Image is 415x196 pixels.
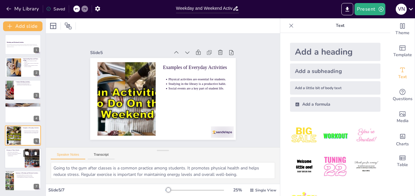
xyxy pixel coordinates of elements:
button: Speaker Notes [51,153,85,159]
button: Present [354,3,385,15]
div: 6 [5,148,41,169]
div: V N [396,4,407,15]
img: 6.jpeg [352,152,380,181]
div: 3 [34,93,39,98]
img: 4.jpeg [290,152,318,181]
div: Change the overall theme [390,18,415,40]
div: Add ready made slides [390,40,415,62]
div: Add a little bit of body text [290,81,380,95]
button: V N [396,3,407,15]
div: 1 [5,34,41,55]
p: Text [296,18,384,33]
p: Time adverbs clarify frequency. [8,152,23,153]
p: Students engage in various activities during these times. [24,63,39,65]
button: Delete Slide [32,150,39,157]
div: 7 [34,184,39,189]
strong: Weekday and Weekend Activities [7,42,24,43]
button: Duplicate Slide [23,150,31,157]
p: Clear communication is enhanced by using adverbs. [17,177,39,178]
div: Add text boxes [390,62,415,84]
textarea: Going to the gym after classes is a common practice among students. It promotes physical health a... [51,162,275,179]
p: Understanding Days and Times of Day [23,58,39,61]
button: Export to PowerPoint [341,3,353,15]
p: Examples of time adverbs are important. [8,153,23,154]
div: 3 [5,80,41,100]
span: Questions [393,96,413,102]
div: Add a subheading [290,64,380,79]
p: Studying in the library is a productive habit. [98,95,158,106]
p: Social events are a key part of student life. [24,132,39,133]
div: 7 [5,171,41,191]
span: Media [397,118,409,124]
p: Common Weekday Activities [16,81,39,83]
p: Extracurricular activities enrich student life. [17,85,39,86]
div: 5 [5,125,41,146]
span: Theme [395,30,409,36]
p: Hobbies are often pursued during weekends. [8,106,39,107]
button: Add slide [3,21,42,31]
span: Table [397,162,408,168]
p: Physical activities are essential for students. [24,130,39,131]
div: 5 [34,138,39,144]
p: Students attend classes during weekdays. [17,82,39,83]
p: Planning activities according to the week structure is beneficial. [24,65,39,67]
p: Time management is improved with knowledge. [17,176,39,177]
img: 1.jpeg [290,122,318,150]
button: My Library [5,4,42,14]
div: Add a formula [290,97,380,112]
span: Template [393,52,412,58]
p: Glossary of Time Adverbs [6,149,23,151]
p: Social events are a key part of student life. [98,91,158,101]
p: Sports are a popular weekend activity. [8,107,39,108]
input: Insert title [176,4,233,13]
p: Examples of Everyday Activities [23,127,39,129]
p: This presentation explores the various activities that students engage in during weekdays and wee... [7,44,39,46]
div: 25 % [230,187,245,193]
div: 1 [34,47,39,53]
p: Weekdays and weekends have distinct activities. [24,60,39,62]
div: 2 [34,70,39,76]
div: 2 [5,57,41,77]
p: Studying in the library is a productive habit. [24,131,39,132]
div: Get real-time input from your audience [390,84,415,106]
div: Slide 5 / 7 [48,187,165,193]
p: Weekends are for leisure and socializing. [8,105,39,106]
p: Recognizing differences in activities is crucial. [17,175,39,176]
p: Common Weekend Activities [7,103,39,105]
button: Transcript [88,153,115,159]
img: 5.jpeg [321,152,349,181]
div: 4 [34,116,39,121]
div: Saved [46,6,65,12]
div: Add a heading [290,43,380,61]
div: Layout [48,21,58,31]
div: Add a table [390,150,415,172]
div: Add charts and graphs [390,128,415,150]
img: 3.jpeg [352,122,380,150]
p: Studying is a critical weekday activity. [17,83,39,85]
p: Summary of Weekday and Weekend Activities [16,172,39,174]
div: 4 [5,103,41,123]
span: Text [398,74,407,80]
span: Single View [255,188,276,193]
p: Physical activities are essential for students. [99,100,159,110]
span: Charts [396,141,409,147]
div: Add images, graphics, shapes or video [390,106,415,128]
span: Position [64,22,72,30]
img: 2.jpeg [321,122,349,150]
p: Examples of Everyday Activities [100,110,166,123]
div: 6 [34,161,39,166]
div: Slide 5 [160,118,240,132]
p: Generated with [URL] [7,46,39,47]
p: Using time adverbs improves communication. [8,154,23,156]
